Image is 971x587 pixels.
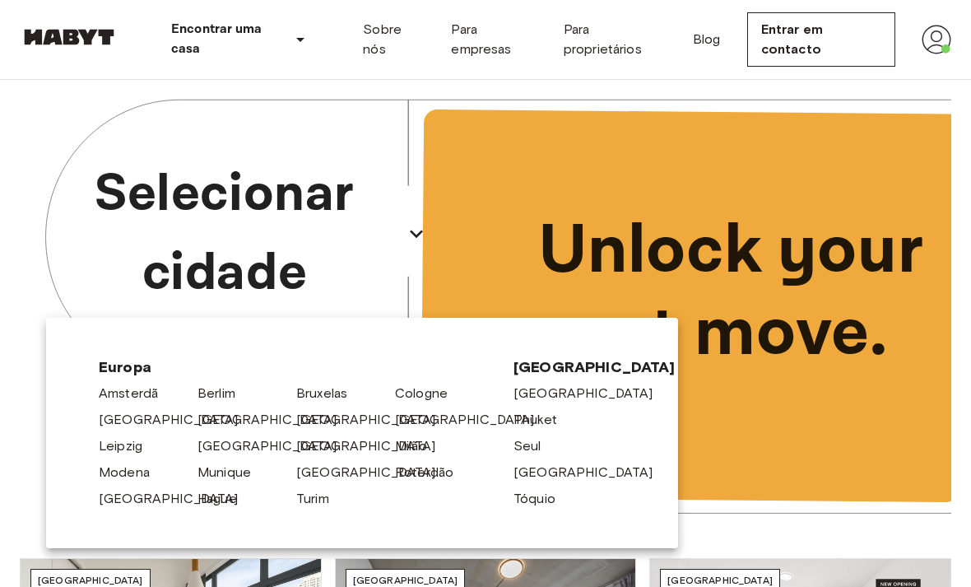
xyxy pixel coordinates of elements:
a: Bruxelas [296,384,364,403]
span: [GEOGRAPHIC_DATA] [513,357,625,377]
a: Amsterdã [99,384,174,403]
a: [GEOGRAPHIC_DATA] [395,410,551,430]
a: Tóquio [513,489,572,509]
a: [GEOGRAPHIC_DATA] [513,384,670,403]
a: Berlim [197,384,252,403]
a: Roterdão [395,463,470,482]
a: Leipzig [99,436,159,456]
a: Milão [395,436,444,456]
a: Hague [197,489,253,509]
a: [GEOGRAPHIC_DATA] [99,489,255,509]
a: [GEOGRAPHIC_DATA] [296,463,453,482]
a: Phuket [513,410,574,430]
a: [GEOGRAPHIC_DATA] [99,410,255,430]
a: Modena [99,463,166,482]
a: Seul [513,436,558,456]
a: [GEOGRAPHIC_DATA] [197,436,354,456]
a: [GEOGRAPHIC_DATA] [296,410,453,430]
a: Cologne [395,384,464,403]
a: Munique [197,463,267,482]
a: [GEOGRAPHIC_DATA] [296,436,453,456]
a: [GEOGRAPHIC_DATA] [513,463,670,482]
a: [GEOGRAPHIC_DATA] [197,410,354,430]
a: Turim [296,489,346,509]
span: Europa [99,357,487,377]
